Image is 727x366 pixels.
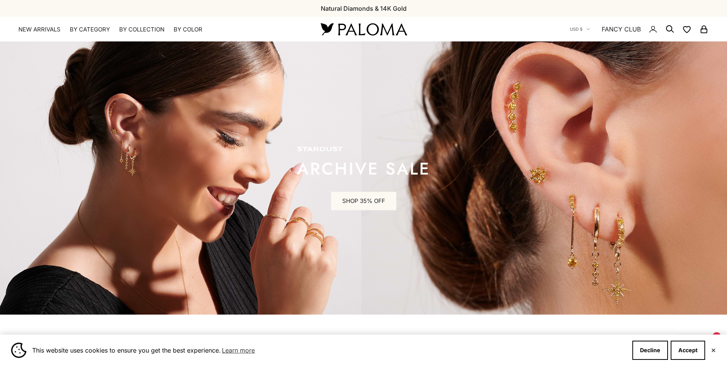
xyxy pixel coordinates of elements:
[18,26,302,33] nav: Primary navigation
[11,343,26,358] img: Cookie banner
[671,341,705,360] button: Accept
[221,345,256,356] a: Learn more
[711,348,716,353] button: Close
[18,26,61,33] a: NEW ARRIVALS
[570,26,583,33] span: USD $
[297,146,430,153] p: STARDUST
[632,341,668,360] button: Decline
[297,161,430,176] p: ARCHIVE SALE
[570,17,709,41] nav: Secondary navigation
[174,26,202,33] summary: By Color
[70,26,110,33] summary: By Category
[602,24,641,34] a: FANCY CLUB
[119,26,164,33] summary: By Collection
[331,192,396,210] a: SHOP 35% OFF
[321,3,407,13] p: Natural Diamonds & 14K Gold
[570,26,590,33] button: USD $
[32,345,626,356] span: This website uses cookies to ensure you get the best experience.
